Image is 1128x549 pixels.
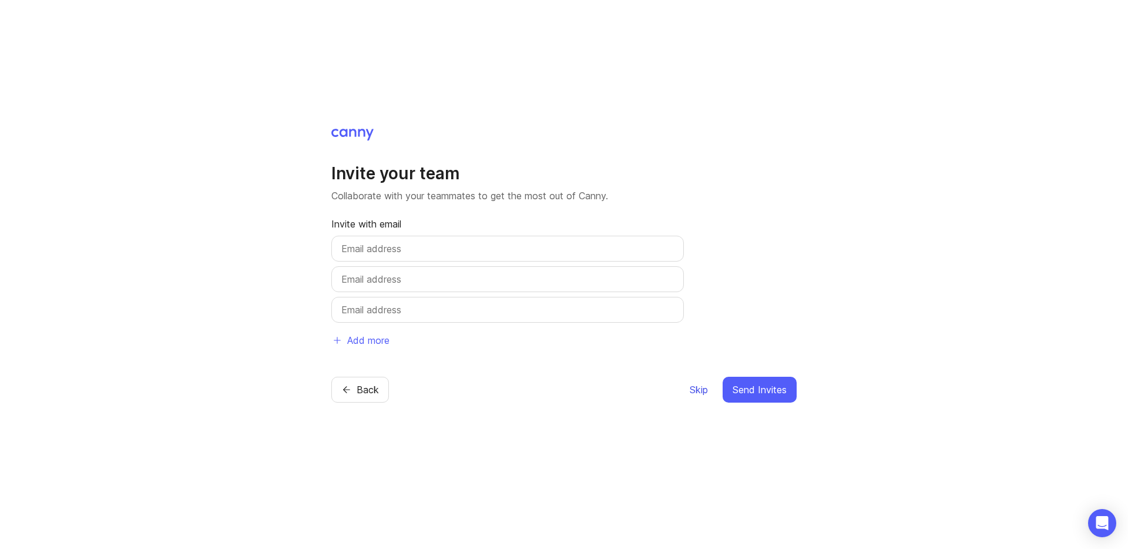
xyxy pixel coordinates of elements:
button: Send Invites [723,377,797,403]
input: Email address [341,272,674,286]
input: Email address [341,303,674,317]
input: Email address [341,242,674,256]
p: Invite with email [331,217,684,231]
span: Skip [690,383,708,397]
span: Back [357,383,379,397]
h1: Invite your team [331,163,797,184]
span: Send Invites [733,383,787,397]
button: Back [331,377,389,403]
button: Add more [331,327,390,353]
button: Skip [689,377,709,403]
p: Collaborate with your teammates to get the most out of Canny. [331,189,797,203]
span: Add more [347,333,390,347]
div: Open Intercom Messenger [1088,509,1116,537]
img: Canny Home [331,129,374,140]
